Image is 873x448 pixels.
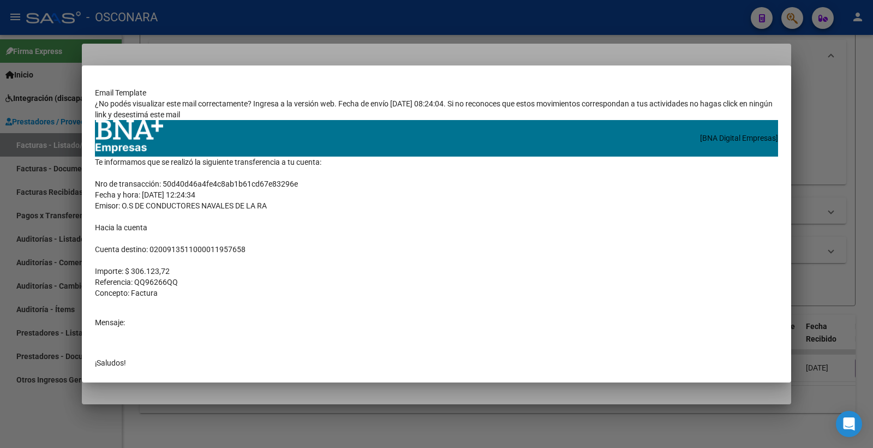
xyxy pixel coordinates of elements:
td: Te informamos que se realizó la siguiente transferencia a tu cuenta: Nro de transacción: 50d40d46... [95,157,778,443]
img: Banco nación [95,120,163,154]
td: [BNA Digital Empresas] [414,120,778,157]
div: Open Intercom Messenger [836,411,862,437]
p: Mensaje: [95,317,778,328]
td: ¿No podés visualizar este mail correctamente? Ingresa a la versión web. Fecha de envío [DATE] 08:... [95,98,778,120]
